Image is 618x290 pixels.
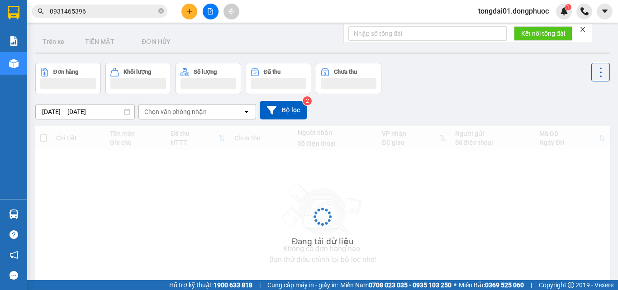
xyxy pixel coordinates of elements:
[580,7,589,15] img: phone-icon
[228,8,234,14] span: aim
[181,4,197,19] button: plus
[292,235,354,248] div: Đang tải dữ liệu
[566,4,570,10] span: 1
[214,281,252,289] strong: 1900 633 818
[568,282,574,288] span: copyright
[203,4,219,19] button: file-add
[459,280,524,290] span: Miền Bắc
[340,280,452,290] span: Miền Nam
[514,26,572,41] button: Kết nối tổng đài
[36,105,134,119] input: Select a date range.
[38,8,44,14] span: search
[207,8,214,14] span: file-add
[531,280,532,290] span: |
[124,69,151,75] div: Khối lượng
[454,283,456,287] span: ⚪️
[8,6,19,19] img: logo-vxr
[9,59,19,68] img: warehouse-icon
[53,69,78,75] div: Đơn hàng
[9,209,19,219] img: warehouse-icon
[158,7,164,16] span: close-circle
[565,4,571,10] sup: 1
[10,251,18,259] span: notification
[35,31,71,52] button: Trên xe
[521,29,565,38] span: Kết nối tổng đài
[223,4,239,19] button: aim
[267,280,338,290] span: Cung cấp máy in - giấy in:
[560,7,568,15] img: icon-new-feature
[158,8,164,14] span: close-circle
[243,108,250,115] svg: open
[9,36,19,46] img: solution-icon
[471,5,556,17] span: tongdai01.dongphuoc
[186,8,193,14] span: plus
[303,96,312,105] sup: 2
[142,38,171,45] span: ĐƠN HỦY
[348,26,507,41] input: Nhập số tổng đài
[105,63,171,94] button: Khối lượng
[35,63,101,94] button: Đơn hàng
[260,101,307,119] button: Bộ lọc
[601,7,609,15] span: caret-down
[144,107,207,116] div: Chọn văn phòng nhận
[264,69,280,75] div: Đã thu
[334,69,357,75] div: Chưa thu
[316,63,381,94] button: Chưa thu
[580,26,586,33] span: close
[485,281,524,289] strong: 0369 525 060
[176,63,241,94] button: Số lượng
[597,4,613,19] button: caret-down
[246,63,311,94] button: Đã thu
[369,281,452,289] strong: 0708 023 035 - 0935 103 250
[50,6,157,16] input: Tìm tên, số ĐT hoặc mã đơn
[169,280,252,290] span: Hỗ trợ kỹ thuật:
[10,230,18,239] span: question-circle
[85,38,114,45] span: TIỀN MẶT
[194,69,217,75] div: Số lượng
[259,280,261,290] span: |
[10,271,18,280] span: message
